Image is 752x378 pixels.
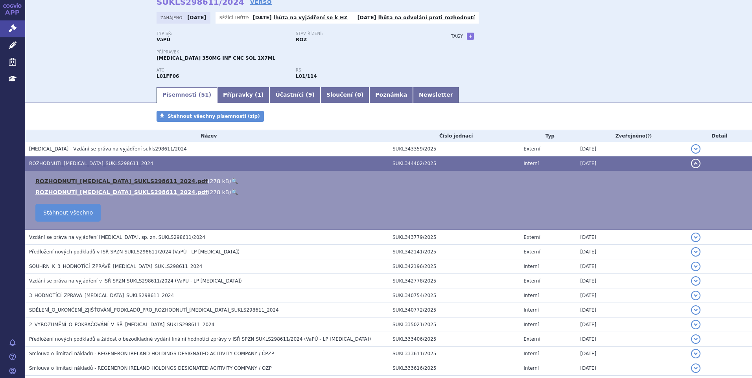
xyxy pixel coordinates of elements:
[274,15,348,20] a: lhůta na vyjádření se k HZ
[157,111,264,122] a: Stáhnout všechny písemnosti (zip)
[691,305,700,315] button: detail
[576,347,687,361] td: [DATE]
[523,264,539,269] span: Interní
[296,73,317,79] strong: cemiplimab
[576,259,687,274] td: [DATE]
[231,178,238,184] a: 🔍
[257,92,261,98] span: 1
[389,361,520,376] td: SUKL333616/2025
[35,204,101,222] a: Stáhnout všechno
[691,334,700,344] button: detail
[389,259,520,274] td: SUKL342196/2025
[168,114,260,119] span: Stáhnout všechny písemnosti (zip)
[29,307,279,313] span: SDĚLENÍ_O_UKONČENÍ_ZJIŠŤOVÁNÍ_PODKLADŮ_PRO_ROZHODNUTÍ_LIBTAYO_SUKLS298611_2024
[29,235,205,240] span: Vzdání se práva na vyjádření LIBTAYO, sp. zn. SUKLS298611/2024
[523,278,540,284] span: Externí
[29,146,187,152] span: LIBTAYO - Vzdání se práva na vyjádření sukls298611/2024
[253,15,272,20] strong: [DATE]
[231,189,238,195] a: 🔍
[523,146,540,152] span: Externí
[691,233,700,242] button: detail
[389,274,520,288] td: SUKL342778/2025
[29,322,214,327] span: 2_VYROZUMĚNÍ_O_POKRAČOVÁNÍ_V_SŘ_LIBTAYO_SUKLS298611_2024
[296,31,427,36] p: Stav řízení:
[389,130,520,142] th: Číslo jednací
[389,230,520,245] td: SUKL343779/2025
[217,87,269,103] a: Přípravky (1)
[691,291,700,300] button: detail
[157,31,288,36] p: Typ SŘ:
[691,262,700,271] button: detail
[369,87,413,103] a: Poznámka
[691,363,700,373] button: detail
[691,159,700,168] button: detail
[691,144,700,154] button: detail
[523,351,539,356] span: Interní
[523,249,540,255] span: Externí
[219,15,251,21] span: Běžící lhůty:
[523,307,539,313] span: Interní
[691,349,700,358] button: detail
[523,235,540,240] span: Externí
[523,322,539,327] span: Interní
[35,188,744,196] li: ( )
[157,37,170,42] strong: VaPÚ
[296,68,427,73] p: RS:
[296,37,307,42] strong: ROZ
[576,317,687,332] td: [DATE]
[269,87,320,103] a: Účastníci (9)
[576,245,687,259] td: [DATE]
[389,347,520,361] td: SUKL333611/2025
[576,142,687,156] td: [DATE]
[201,92,208,98] span: 51
[157,55,275,61] span: [MEDICAL_DATA] 350MG INF CNC SOL 1X7ML
[210,189,229,195] span: 278 kB
[523,336,540,342] span: Externí
[25,130,389,142] th: Název
[157,73,179,79] strong: CEMIPLIMAB
[520,130,576,142] th: Typ
[308,92,312,98] span: 9
[29,365,272,371] span: Smlouva o limitaci nákladů - REGENERON IRELAND HOLDINGS DESIGNATED ACITIVITY COMPANY / OZP
[29,336,371,342] span: Předložení nových podkladů a žádost o bezodkladné vydání finální hodnotící zprávy v ISŘ SPZN SUKL...
[157,50,435,55] p: Přípravek:
[35,189,208,195] a: ROZHODNUTÍ_[MEDICAL_DATA]_SUKLS298611_2024.pdf
[691,247,700,257] button: detail
[389,332,520,347] td: SUKL333406/2025
[691,320,700,329] button: detail
[378,15,475,20] a: lhůta na odvolání proti rozhodnutí
[321,87,369,103] a: Sloučení (0)
[29,161,153,166] span: ROZHODNUTÍ_LIBTAYO_SUKLS298611_2024
[389,288,520,303] td: SUKL340754/2025
[253,15,348,21] p: -
[358,15,475,21] p: -
[160,15,185,21] span: Zahájeno:
[576,156,687,171] td: [DATE]
[157,87,217,103] a: Písemnosti (51)
[576,303,687,317] td: [DATE]
[357,92,361,98] span: 0
[389,317,520,332] td: SUKL335021/2025
[576,274,687,288] td: [DATE]
[451,31,463,41] h3: Tagy
[157,68,288,73] p: ATC:
[389,303,520,317] td: SUKL340772/2025
[188,15,206,20] strong: [DATE]
[576,230,687,245] td: [DATE]
[29,278,242,284] span: Vzdání se práva na vyjádření v ISŘ SPZN SUKLS298611/2024 (VaPÚ - LP LIBTAYO)
[413,87,459,103] a: Newsletter
[389,156,520,171] td: SUKL344402/2025
[29,264,202,269] span: SOUHRN_K_3_HODNOTÍCÍ_ZPRÁVĚ_LIBTAYO_SUKLS298611_2024
[389,142,520,156] td: SUKL343359/2025
[35,177,744,185] li: ( )
[576,361,687,376] td: [DATE]
[389,245,520,259] td: SUKL342141/2025
[523,293,539,298] span: Interní
[467,33,474,40] a: +
[576,332,687,347] td: [DATE]
[29,351,274,356] span: Smlouva o limitaci nákladů - REGENERON IRELAND HOLDINGS DESIGNATED ACITIVITY COMPANY / ČPZP
[29,249,240,255] span: Předložení nových podkladů v ISŘ SPZN SUKLS298611/2024 (VaPÚ - LP LIBTAYO)
[687,130,752,142] th: Detail
[358,15,376,20] strong: [DATE]
[576,288,687,303] td: [DATE]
